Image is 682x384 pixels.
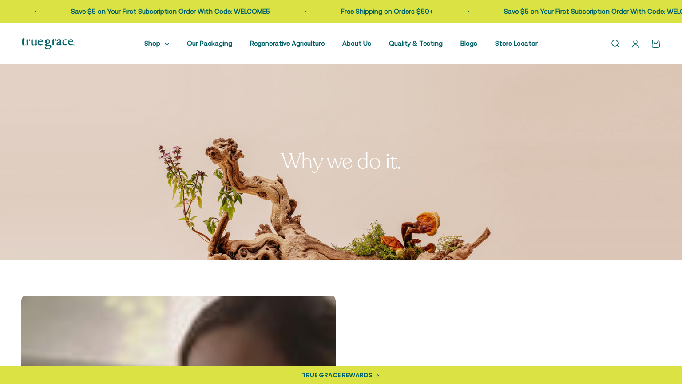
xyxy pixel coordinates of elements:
summary: Shop [144,38,169,49]
a: Free Shipping on Orders $50+ [331,8,423,15]
a: Our Packaging [187,40,232,47]
p: Save $5 on Your First Subscription Order With Code: WELCOME5 [61,6,260,17]
a: Blogs [460,40,477,47]
div: TRUE GRACE REWARDS [302,371,373,380]
a: Store Locator [495,40,538,47]
a: Regenerative Agriculture [250,40,325,47]
a: Quality & Testing [389,40,443,47]
a: About Us [342,40,371,47]
split-lines: Why we do it. [281,147,401,176]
